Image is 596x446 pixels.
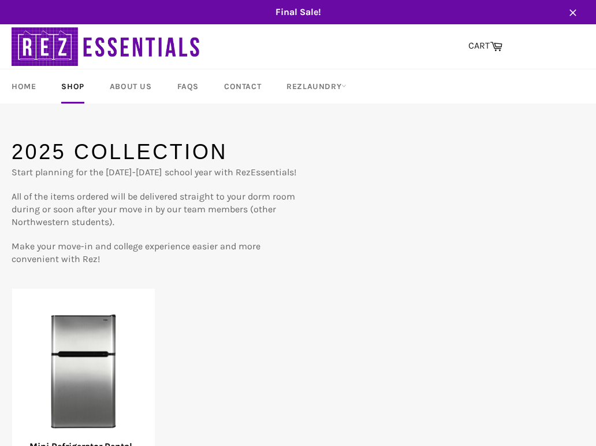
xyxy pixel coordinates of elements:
[12,166,298,179] p: Start planning for the [DATE]-[DATE] school year with RezEssentials!
[275,69,358,104] a: RezLaundry
[166,69,210,104] a: FAQs
[213,69,273,104] a: Contact
[12,240,298,266] p: Make your move-in and college experience easier and more convenient with Rez!
[12,190,298,228] p: All of the items ordered will be delivered straight to your dorm room during or soon after your m...
[463,34,508,58] a: CART
[12,138,298,167] h1: 2025 Collection
[12,24,202,69] img: RezEssentials
[50,69,95,104] a: Shop
[98,69,163,104] a: About Us
[27,314,140,428] img: Mini Refrigerator Rental - Early Bird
